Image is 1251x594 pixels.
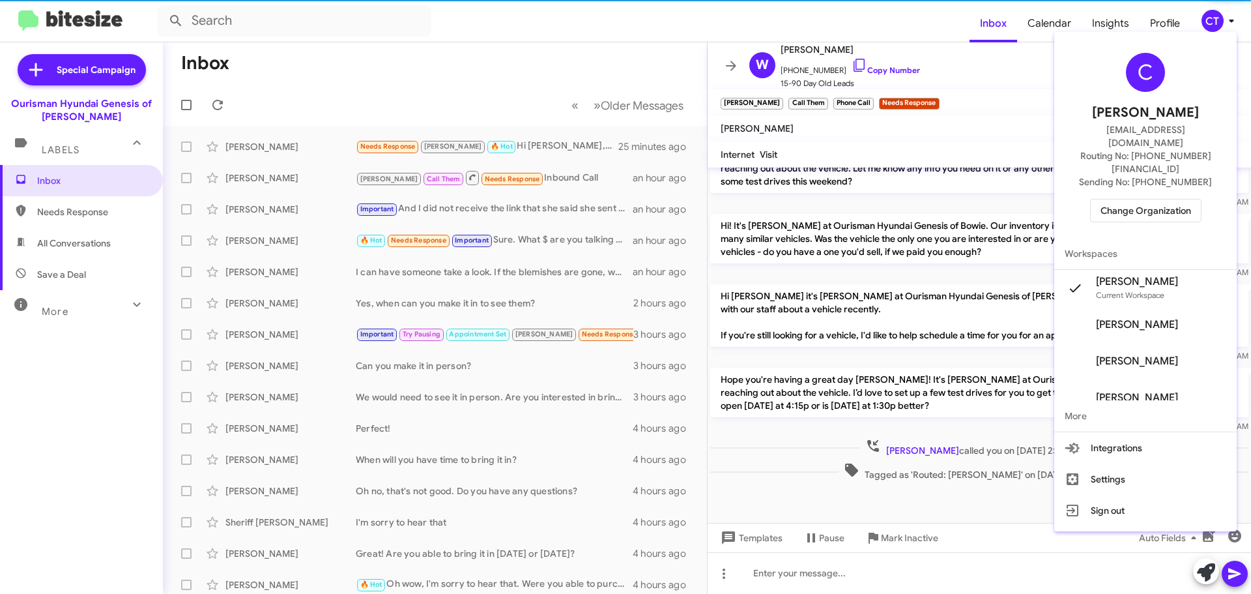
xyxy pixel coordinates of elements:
[1096,391,1178,404] span: [PERSON_NAME]
[1070,123,1221,149] span: [EMAIL_ADDRESS][DOMAIN_NAME]
[1096,275,1178,288] span: [PERSON_NAME]
[1054,400,1237,432] span: More
[1096,355,1178,368] span: [PERSON_NAME]
[1100,200,1191,222] span: Change Organization
[1090,199,1201,222] button: Change Organization
[1092,102,1199,123] span: [PERSON_NAME]
[1096,290,1164,300] span: Current Workspace
[1079,175,1212,188] span: Sending No: [PHONE_NUMBER]
[1054,432,1237,464] button: Integrations
[1126,53,1165,92] div: C
[1054,238,1237,269] span: Workspaces
[1070,149,1221,175] span: Routing No: [PHONE_NUMBER][FINANCIAL_ID]
[1054,464,1237,495] button: Settings
[1096,318,1178,331] span: [PERSON_NAME]
[1054,495,1237,526] button: Sign out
